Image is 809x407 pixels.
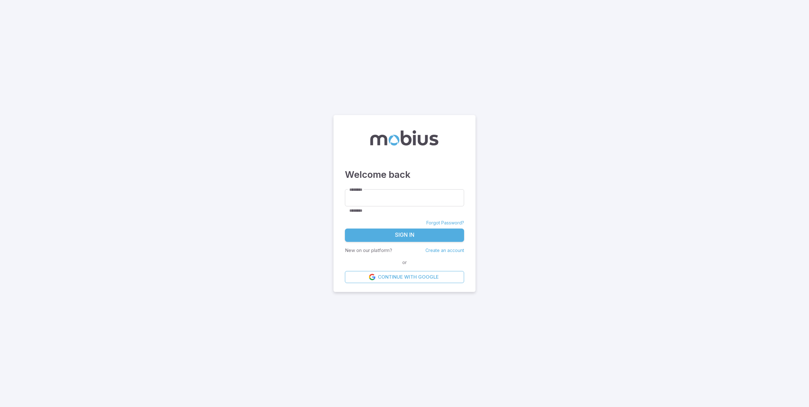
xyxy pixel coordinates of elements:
[345,271,464,283] a: Continue with Google
[425,248,464,253] a: Create an account
[401,259,408,266] span: or
[345,229,464,242] button: Sign In
[426,220,464,226] a: Forgot Password?
[345,247,392,254] p: New on our platform?
[345,168,464,182] h3: Welcome back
